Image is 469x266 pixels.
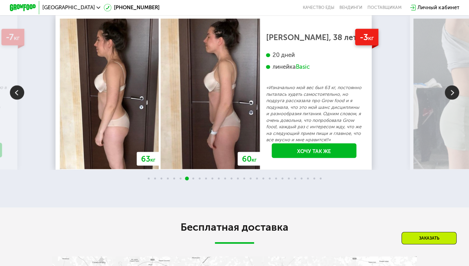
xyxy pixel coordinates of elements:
[417,4,459,12] div: Личный кабинет
[52,221,417,234] h2: Бесплатная доставка
[252,157,257,163] span: кг
[266,84,362,143] p: «Изначально мой вес был 63 кг, постоянно пыталась худеть самостоятельно, но подруга рассказала пр...
[303,5,334,10] a: Качество еды
[401,232,457,244] div: Заказать
[368,34,374,41] span: кг
[266,63,362,71] div: линейка
[272,143,356,158] a: Хочу так же
[367,5,401,10] div: поставщикам
[104,4,160,12] a: [PHONE_NUMBER]
[150,157,155,163] span: кг
[355,29,379,45] div: -3
[339,5,362,10] a: Вендинги
[238,152,261,165] div: 60
[137,152,160,165] div: 63
[266,34,362,40] div: [PERSON_NAME], 38 лет
[42,5,95,10] span: [GEOGRAPHIC_DATA]
[10,85,24,100] img: Slide left
[266,51,362,59] div: 20 дней
[14,34,20,41] span: кг
[296,63,310,71] div: Basic
[445,85,459,100] img: Slide right
[1,29,24,45] div: -7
